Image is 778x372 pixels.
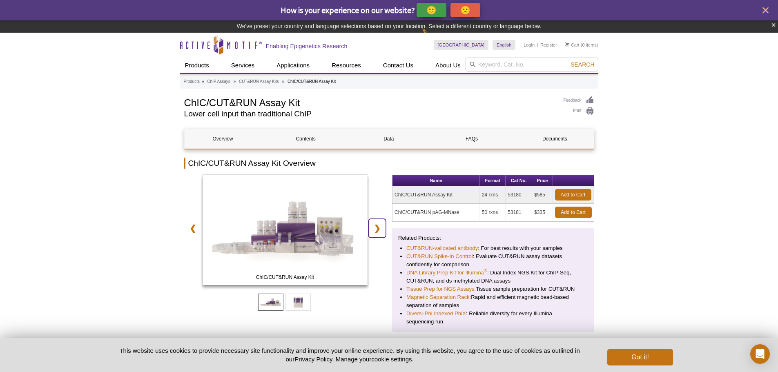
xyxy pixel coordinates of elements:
[368,219,386,238] a: ❯
[540,42,557,48] a: Register
[555,207,592,218] a: Add to Cart
[202,79,204,84] li: »
[378,58,418,73] a: Contact Us
[105,346,594,363] p: This website uses cookies to provide necessary site functionality and improve your online experie...
[516,129,593,149] a: Documents
[184,219,202,238] a: ❮
[506,186,532,204] td: 53180
[281,5,415,15] span: How is your experience on our website?
[406,310,466,318] a: Diversi-Phi Indexed PhiX
[480,175,506,186] th: Format
[392,204,480,221] td: ChIC/CUT&RUN pAG-MNase
[532,186,553,204] td: $585
[406,310,580,326] li: : Reliable diversity for every Illumina sequencing run
[565,40,598,50] li: (0 items)
[184,78,200,85] a: Products
[571,61,594,68] span: Search
[480,186,506,204] td: 24 rxns
[771,20,776,30] button: ×
[426,5,437,15] p: 🙂
[406,269,580,285] li: : Dual Index NGS Kit for ChIP-Seq, CUT&RUN, and ds methylated DNA assays
[398,234,588,242] p: Related Products:
[484,268,487,273] sup: ®
[268,129,344,149] a: Contents
[282,79,285,84] li: »
[272,58,314,73] a: Applications
[460,5,470,15] p: 🙁
[480,204,506,221] td: 50 rxns
[406,269,487,277] a: DNA Library Prep Kit for Illumina®
[506,204,532,221] td: 53181
[327,58,366,73] a: Resources
[266,42,348,50] h2: Enabling Epigenetics Research
[406,293,471,301] a: Magnetic Separation Rack:
[392,186,480,204] td: ChIC/CUT&RUN Assay Kit
[204,273,366,281] span: ChIC/CUT&RUN Assay Kit
[750,344,770,364] div: Open Intercom Messenger
[466,58,598,71] input: Keyword, Cat. No.
[203,175,368,287] a: ChIC/CUT&RUN Assay Kit
[371,356,412,363] button: cookie settings
[184,96,555,108] h1: ChIC/CUT&RUN Assay Kit
[564,96,594,105] a: Feedback
[180,58,214,73] a: Products
[532,175,553,186] th: Price
[239,78,279,85] a: CUT&RUN Assay Kits
[350,129,427,149] a: Data
[207,78,230,85] a: ChIP Assays
[288,79,336,84] li: ChIC/CUT&RUN Assay Kit
[406,244,478,252] a: CUT&RUN-validated antibody
[226,58,260,73] a: Services
[406,293,580,310] li: Rapid and efficient magnetic bead-based separation of samples
[760,5,771,16] button: close
[532,204,553,221] td: $335
[406,244,580,252] li: : For best results with your samples
[184,158,594,169] h2: ChIC/CUT&RUN Assay Kit Overview
[433,129,510,149] a: FAQs
[506,175,532,186] th: Cat No.
[434,40,489,50] a: [GEOGRAPHIC_DATA]
[565,42,580,48] a: Cart
[184,110,555,118] h2: Lower cell input than traditional ChIP
[392,175,480,186] th: Name
[203,175,368,285] img: ChIC/CUT&RUN Assay Kit
[406,252,473,261] a: CUT&RUN Spike-In Control
[234,79,236,84] li: »
[564,107,594,116] a: Print
[294,356,332,363] a: Privacy Policy
[406,252,580,269] li: : Evaluate CUT&RUN assay datasets confidently for comparison
[607,349,673,365] button: Got it!
[422,27,444,46] img: Change Here
[493,40,515,50] a: English
[555,189,591,200] a: Add to Cart
[430,58,466,73] a: About Us
[185,129,261,149] a: Overview
[537,40,538,50] li: |
[406,285,580,293] li: Tissue sample preparation for CUT&RUN
[565,42,569,47] img: Your Cart
[568,61,597,68] button: Search
[406,285,476,293] a: Tissue Prep for NGS Assays:
[524,42,535,48] a: Login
